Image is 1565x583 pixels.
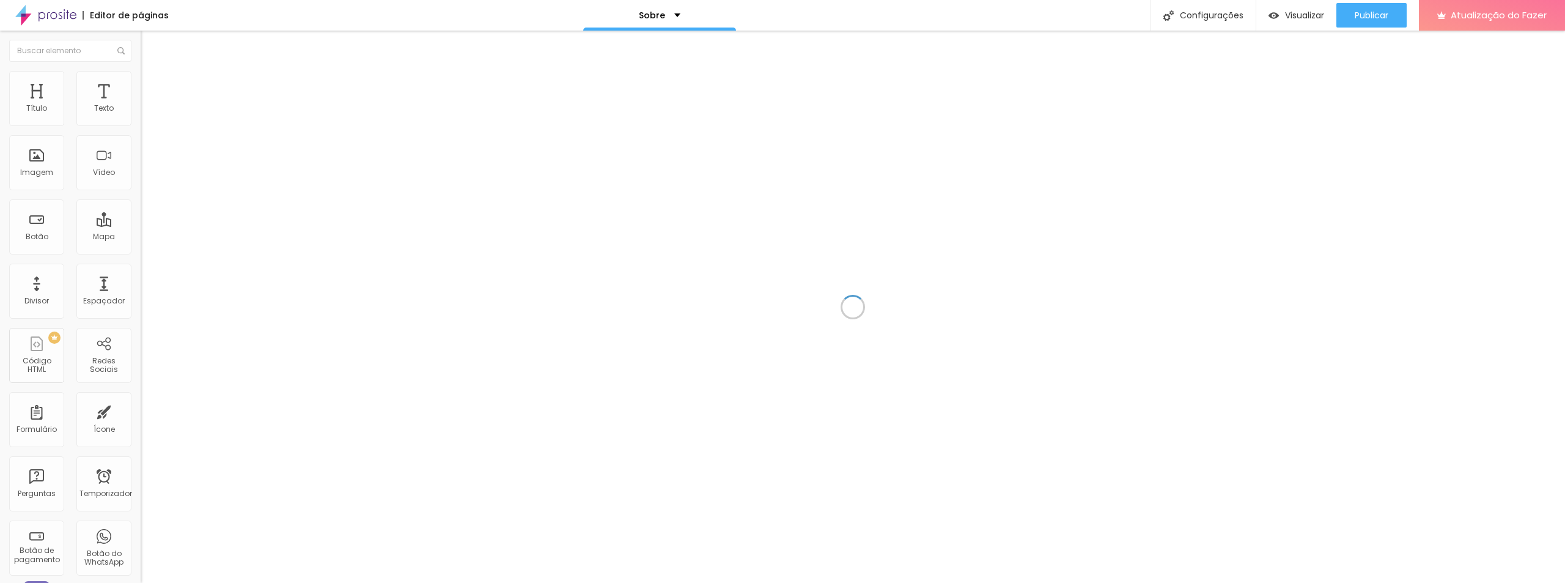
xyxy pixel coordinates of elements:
font: Redes Sociais [90,355,118,374]
font: Código HTML [23,355,51,374]
font: Perguntas [18,488,56,499]
font: Vídeo [93,167,115,177]
img: view-1.svg [1269,10,1279,21]
font: Botão [26,231,48,242]
input: Buscar elemento [9,40,131,62]
button: Visualizar [1256,3,1336,28]
font: Atualização do Fazer [1451,9,1547,21]
img: Ícone [117,47,125,54]
p: Sobre [639,11,665,20]
font: Botão de pagamento [14,545,60,564]
font: Texto [94,103,114,113]
font: Formulário [17,424,57,434]
font: Botão do WhatsApp [84,548,123,567]
font: Visualizar [1285,9,1324,21]
font: Mapa [93,231,115,242]
img: Ícone [1163,10,1174,21]
font: Publicar [1355,9,1388,21]
font: Imagem [20,167,53,177]
font: Espaçador [83,295,125,306]
font: Divisor [24,295,49,306]
font: Editor de páginas [90,9,169,21]
font: Temporizador [79,488,132,499]
font: Configurações [1180,9,1243,21]
font: Ícone [94,424,115,434]
button: Publicar [1336,3,1407,28]
font: Título [26,103,47,113]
